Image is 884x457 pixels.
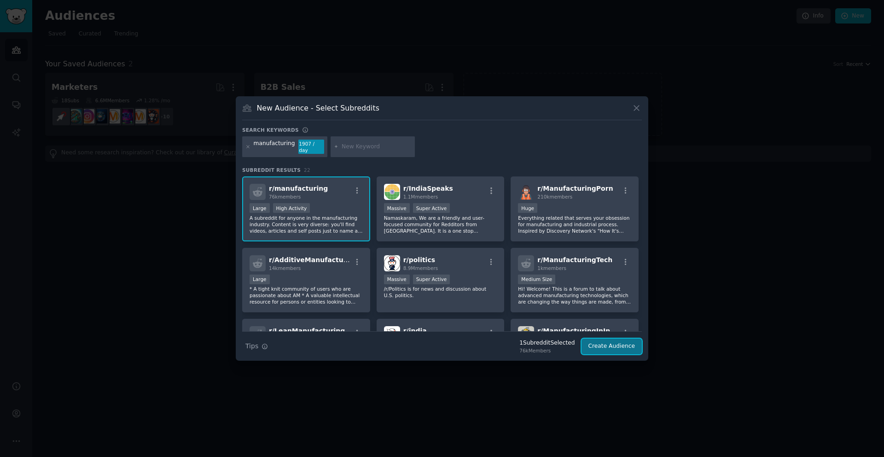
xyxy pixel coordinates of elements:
p: /r/Politics is for news and discussion about U.S. politics. [384,286,497,299]
div: Huge [518,203,537,213]
input: New Keyword [342,143,412,151]
p: Namaskaram, We are a friendly and user-focused community for Redditors from [GEOGRAPHIC_DATA]. It... [384,215,497,234]
span: r/ politics [403,256,435,264]
div: 76k Members [519,347,575,354]
span: r/ AdditiveManufacturing [269,256,358,264]
img: india [384,326,400,342]
div: Massive [384,275,410,284]
div: manufacturing [254,140,295,154]
span: r/ manufacturing [269,185,328,192]
span: 210k members [537,194,572,199]
div: 1907 / day [298,140,324,154]
div: Medium Size [518,275,555,284]
div: High Activity [273,203,310,213]
img: politics [384,255,400,271]
div: Super Active [413,203,450,213]
img: ManufacturingPorn [518,184,534,200]
button: Tips [242,338,271,354]
div: Massive [384,203,410,213]
div: Large [250,203,270,213]
span: 22 [304,167,310,173]
span: Tips [245,341,258,351]
p: * A tight knit community of users who are passionate about AM * A valuable intellectual resource ... [250,286,363,305]
div: 1 Subreddit Selected [519,339,575,347]
img: IndiaSpeaks [384,184,400,200]
span: r/ IndiaSpeaks [403,185,453,192]
span: r/ ManufacturingPorn [537,185,613,192]
span: 14k members [269,265,301,271]
img: ManufacturingInIndia [518,326,534,342]
span: r/ ManufacturingTech [537,256,612,264]
span: 76k members [269,194,301,199]
h3: New Audience - Select Subreddits [257,103,379,113]
span: 1.1M members [403,194,438,199]
p: Hi! Welcome! This is a forum to talk about advanced manufacturing technologies, which are changin... [518,286,631,305]
span: 8.9M members [403,265,438,271]
h3: Search keywords [242,127,299,133]
button: Create Audience [582,339,642,354]
p: Everything related that serves your obsession for manufacturing and industrial process. Inspired ... [518,215,631,234]
div: Large [250,275,270,284]
span: r/ ManufacturingInIndia [537,327,621,334]
span: Subreddit Results [242,167,301,173]
p: A subreddit for anyone in the manufacturing industry. Content is very diverse: you'll find videos... [250,215,363,234]
div: Super Active [413,275,450,284]
span: 1k members [537,265,566,271]
span: r/ india [403,327,427,334]
span: r/ LeanManufacturing [269,327,345,334]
